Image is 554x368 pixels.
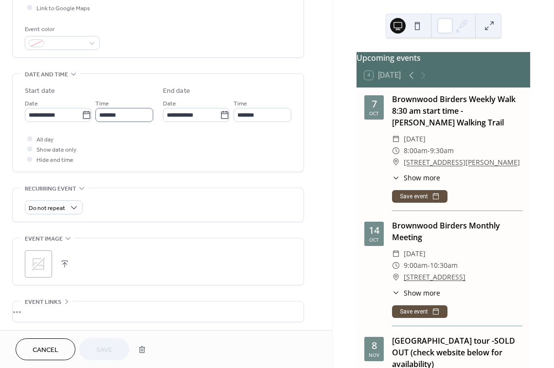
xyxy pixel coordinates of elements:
[404,145,428,157] span: 8:00am
[13,301,304,322] div: •••
[36,135,54,145] span: All day
[233,99,247,109] span: Time
[29,203,65,214] span: Do not repeat
[428,145,430,157] span: -
[392,133,400,145] div: ​
[392,190,447,203] button: Save event
[25,99,38,109] span: Date
[404,260,428,271] span: 9:00am
[404,248,426,260] span: [DATE]
[392,248,400,260] div: ​
[392,260,400,271] div: ​
[404,173,440,183] span: Show more
[25,24,98,35] div: Event color
[404,157,520,168] a: [STREET_ADDRESS][PERSON_NAME]
[369,111,379,116] div: Oct
[372,99,377,109] div: 7
[163,99,176,109] span: Date
[392,157,400,168] div: ​
[369,226,379,235] div: 14
[25,234,63,244] span: Event image
[25,297,61,307] span: Event links
[369,352,379,357] div: Nov
[16,338,75,360] button: Cancel
[392,173,440,183] button: ​Show more
[25,250,52,278] div: ;
[25,86,55,96] div: Start date
[372,341,377,350] div: 8
[36,145,76,155] span: Show date only
[95,99,109,109] span: Time
[36,155,73,165] span: Hide end time
[392,271,400,283] div: ​
[25,70,68,80] span: Date and time
[404,288,440,298] span: Show more
[430,260,458,271] span: 10:30am
[392,288,400,298] div: ​
[392,173,400,183] div: ​
[404,133,426,145] span: [DATE]
[392,305,447,318] button: Save event
[36,3,90,14] span: Link to Google Maps
[392,288,440,298] button: ​Show more
[392,220,522,243] div: Brownwood Birders Monthly Meeting
[392,145,400,157] div: ​
[25,184,76,194] span: Recurring event
[428,260,430,271] span: -
[430,145,454,157] span: 9:30am
[369,237,379,242] div: Oct
[392,93,522,128] div: Brownwood Birders Weekly Walk 8:30 am start time - [PERSON_NAME] Walking Trail
[404,271,465,283] a: [STREET_ADDRESS]
[33,345,58,355] span: Cancel
[163,86,190,96] div: End date
[357,52,530,64] div: Upcoming events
